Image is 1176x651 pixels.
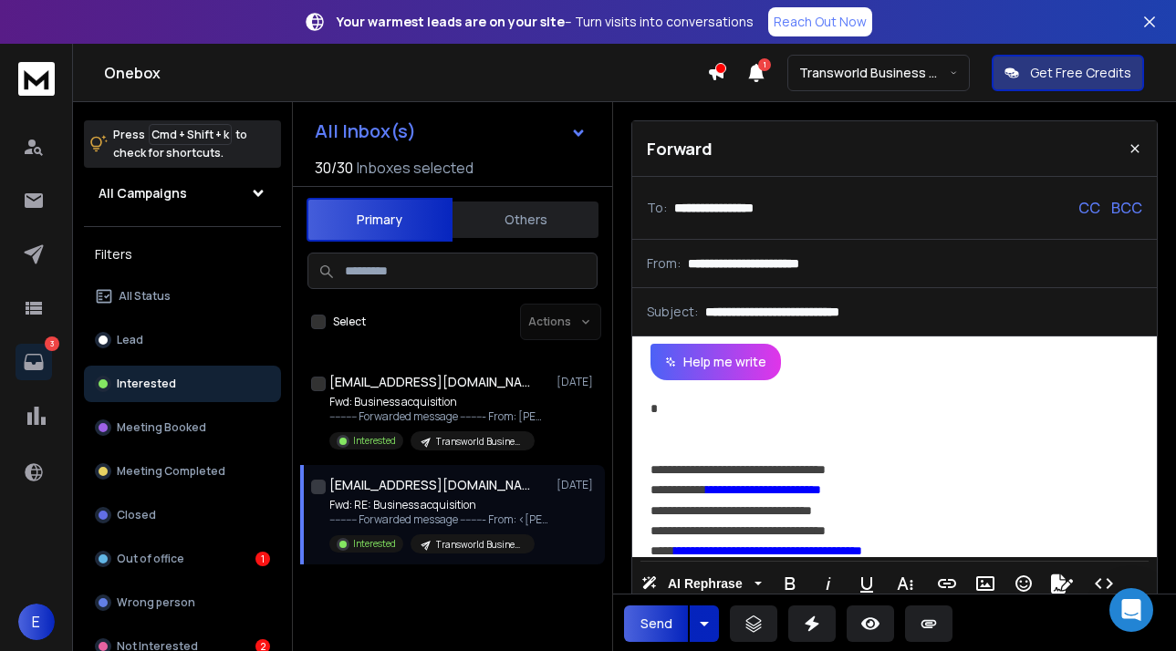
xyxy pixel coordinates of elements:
p: Interested [353,537,396,551]
p: Reach Out Now [774,13,867,31]
p: [DATE] [557,478,598,492]
a: Reach Out Now [768,7,872,36]
p: Press to check for shortcuts. [113,126,247,162]
a: 3 [16,344,52,380]
p: CC [1078,197,1100,219]
p: – Turn visits into conversations [337,13,754,31]
p: Get Free Credits [1030,64,1131,82]
button: Insert Image (⌘P) [968,565,1003,602]
p: All Status [119,289,171,304]
button: Interested [84,366,281,402]
h3: Filters [84,242,281,267]
p: Lead [117,333,143,347]
strong: Your warmest leads are on your site [337,13,565,30]
button: All Inbox(s) [300,113,601,150]
p: Transworld Business Advisors | [GEOGRAPHIC_DATA] [436,435,524,449]
p: Meeting Booked [117,420,206,435]
button: Italic (⌘I) [811,565,846,602]
p: Fwd: RE: Business acquisition [329,498,548,512]
p: Interested [353,434,396,448]
h3: Inboxes selected [357,157,474,179]
span: 1 [758,58,771,71]
p: Wrong person [117,595,195,610]
button: Signature [1045,565,1079,602]
p: ---------- Forwarded message --------- From: <[PERSON_NAME][EMAIL_ADDRESS][DOMAIN_NAME] [329,512,548,527]
button: Code View [1087,565,1121,602]
button: Primary [307,198,453,242]
button: Underline (⌘U) [849,565,884,602]
button: More Text [888,565,922,602]
p: BCC [1111,197,1142,219]
button: Wrong person [84,584,281,621]
p: Interested [117,377,176,391]
p: Out of office [117,552,184,566]
img: logo [18,62,55,96]
p: Transworld Business Advisors | [GEOGRAPHIC_DATA] [436,538,524,552]
p: Fwd: Business acquisition [329,395,548,409]
p: Meeting Completed [117,464,225,479]
p: 3 [45,336,59,351]
p: Subject: [647,303,698,321]
button: Lead [84,322,281,358]
button: Emoticons [1006,565,1041,602]
p: ---------- Forwarded message --------- From: [PERSON_NAME] [329,409,548,424]
h1: Onebox [104,62,707,84]
button: All Status [84,278,281,315]
h1: [EMAIL_ADDRESS][DOMAIN_NAME] +1 [329,476,530,494]
span: Cmd + Shift + k [149,124,232,145]
button: Get Free Credits [992,55,1144,91]
button: E [18,604,55,640]
span: AI Rephrase [664,576,746,592]
label: Select [333,315,366,329]
span: 30 / 30 [315,157,353,179]
p: From: [647,254,681,273]
button: Insert Link (⌘K) [930,565,964,602]
button: Others [453,200,598,240]
p: To: [647,199,667,217]
h1: All Campaigns [99,184,187,202]
button: Out of office1 [84,541,281,577]
button: Bold (⌘B) [773,565,807,602]
button: All Campaigns [84,175,281,212]
button: Meeting Completed [84,453,281,490]
p: [DATE] [557,375,598,389]
h1: All Inbox(s) [315,122,416,140]
button: Meeting Booked [84,409,281,446]
p: Forward [647,136,713,161]
h1: [EMAIL_ADDRESS][DOMAIN_NAME] +1 [329,373,530,391]
p: Transworld Business Advisors of [GEOGRAPHIC_DATA] [799,64,950,82]
button: AI Rephrase [638,565,765,602]
div: 1 [255,552,270,566]
div: Open Intercom Messenger [1109,588,1153,632]
p: Closed [117,508,156,522]
button: Help me write [650,344,781,380]
button: Closed [84,497,281,533]
button: Send [624,605,688,642]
